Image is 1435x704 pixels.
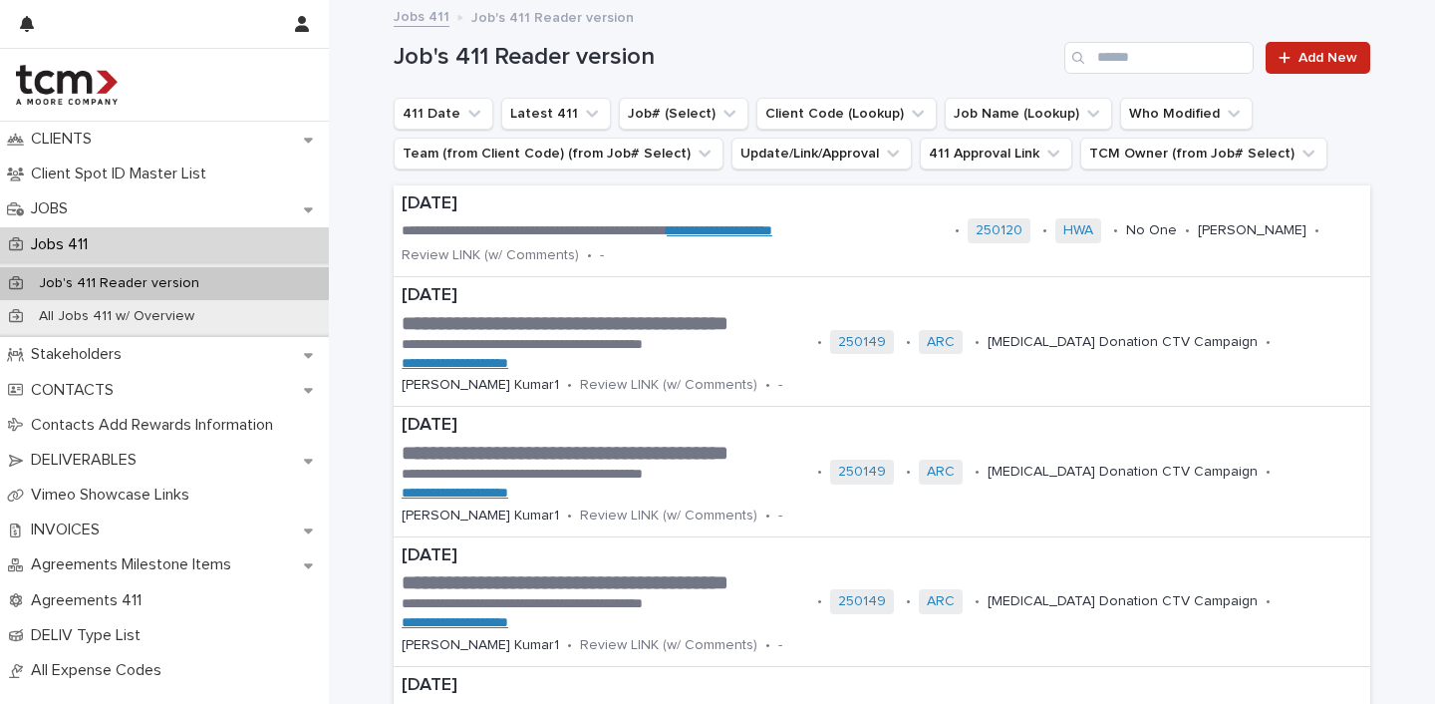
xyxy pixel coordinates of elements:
[619,98,748,130] button: Job# (Select)
[23,416,289,435] p: Contacts Add Rewards Information
[1266,42,1370,74] a: Add New
[756,98,937,130] button: Client Code (Lookup)
[1064,42,1254,74] input: Search
[23,451,152,470] p: DELIVERABLES
[1113,222,1118,239] p: •
[1080,138,1327,170] button: TCM Owner (from Job# Select)
[1185,222,1190,239] p: •
[580,508,757,525] p: Review LINK (w/ Comments)
[765,508,770,525] p: •
[23,308,210,325] p: All Jobs 411 w/ Overview
[471,5,634,27] p: Job's 411 Reader version
[23,199,84,218] p: JOBS
[778,508,782,525] p: -
[402,285,1362,307] p: [DATE]
[945,98,1112,130] button: Job Name (Lookup)
[778,637,782,654] p: -
[567,377,572,394] p: •
[394,138,723,170] button: Team (from Client Code) (from Job# Select)
[975,464,980,481] p: •
[778,377,782,394] p: -
[23,661,177,680] p: All Expense Codes
[838,593,886,610] a: 250149
[567,508,572,525] p: •
[988,464,1258,481] p: [MEDICAL_DATA] Donation CTV Campaign
[1198,222,1306,239] p: [PERSON_NAME]
[975,334,980,351] p: •
[402,415,1362,437] p: [DATE]
[23,555,247,574] p: Agreements Milestone Items
[1266,464,1271,481] p: •
[975,593,980,610] p: •
[838,334,886,351] a: 250149
[817,464,822,481] p: •
[920,138,1072,170] button: 411 Approval Link
[402,637,559,654] p: [PERSON_NAME] Kumar1
[600,247,604,264] p: -
[906,334,911,351] p: •
[394,98,493,130] button: 411 Date
[402,247,579,264] p: Review LINK (w/ Comments)
[988,593,1258,610] p: [MEDICAL_DATA] Donation CTV Campaign
[23,345,138,364] p: Stakeholders
[402,675,1362,697] p: [DATE]
[587,247,592,264] p: •
[394,4,449,27] a: Jobs 411
[817,334,822,351] p: •
[1314,222,1319,239] p: •
[394,43,1056,72] h1: Job's 411 Reader version
[927,593,955,610] a: ARC
[927,334,955,351] a: ARC
[731,138,912,170] button: Update/Link/Approval
[838,464,886,481] a: 250149
[976,222,1022,239] a: 250120
[23,626,156,645] p: DELIV Type List
[817,593,822,610] p: •
[23,486,205,505] p: Vimeo Showcase Links
[1298,51,1357,65] span: Add New
[402,377,559,394] p: [PERSON_NAME] Kumar1
[1120,98,1253,130] button: Who Modified
[765,637,770,654] p: •
[1063,222,1093,239] a: HWA
[23,521,116,539] p: INVOICES
[23,165,222,183] p: Client Spot ID Master List
[906,464,911,481] p: •
[23,130,108,149] p: CLIENTS
[1266,593,1271,610] p: •
[567,637,572,654] p: •
[23,591,157,610] p: Agreements 411
[580,377,757,394] p: Review LINK (w/ Comments)
[1126,222,1177,239] p: No One
[402,545,1362,567] p: [DATE]
[1266,334,1271,351] p: •
[23,381,130,400] p: CONTACTS
[1042,222,1047,239] p: •
[501,98,611,130] button: Latest 411
[988,334,1258,351] p: [MEDICAL_DATA] Donation CTV Campaign
[955,222,960,239] p: •
[402,193,1362,215] p: [DATE]
[16,65,118,105] img: 4hMmSqQkux38exxPVZHQ
[402,508,559,525] p: [PERSON_NAME] Kumar1
[927,464,955,481] a: ARC
[23,275,215,292] p: Job's 411 Reader version
[23,235,104,254] p: Jobs 411
[580,637,757,654] p: Review LINK (w/ Comments)
[906,593,911,610] p: •
[765,377,770,394] p: •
